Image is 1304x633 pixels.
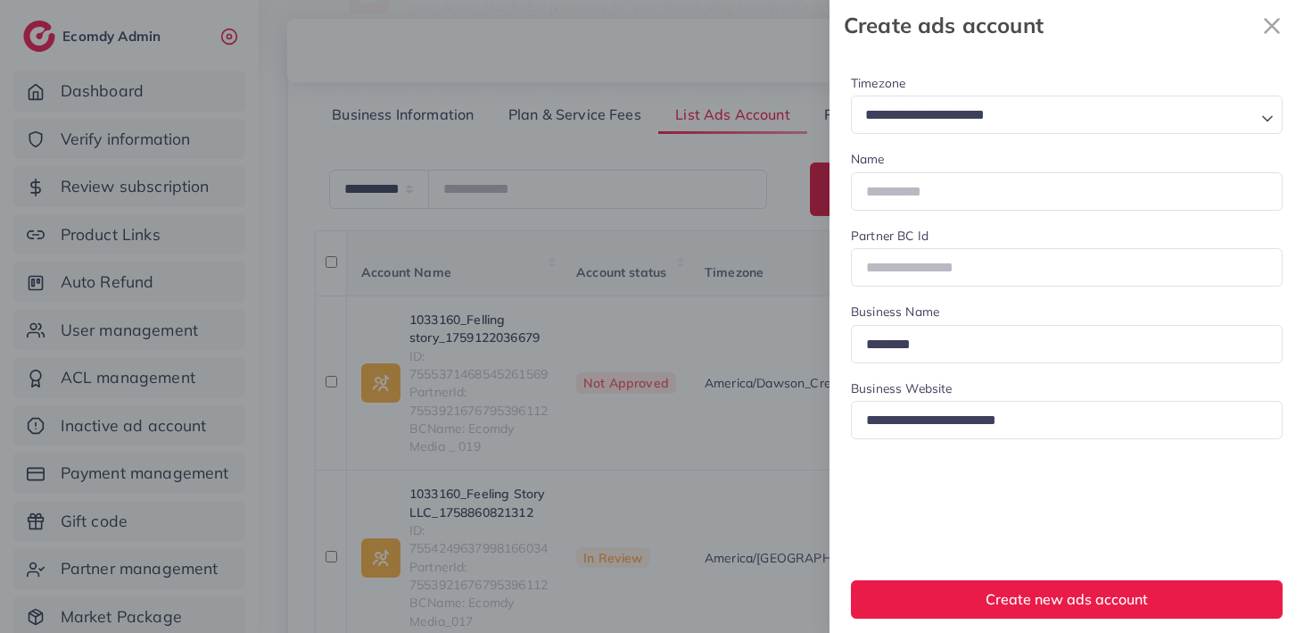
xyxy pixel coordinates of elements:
strong: Create ads account [844,10,1254,41]
button: Create new ads account [851,580,1283,619]
div: Search for option [851,96,1283,134]
label: Business Name [851,303,939,321]
button: Close [1254,7,1290,44]
svg: x [1254,8,1290,44]
label: Name [851,150,885,168]
input: Search for option [859,102,1254,129]
label: Timezone [851,74,905,92]
span: Create new ads account [986,590,1148,608]
label: Partner BC Id [851,227,928,245]
label: Business Website [851,379,953,397]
